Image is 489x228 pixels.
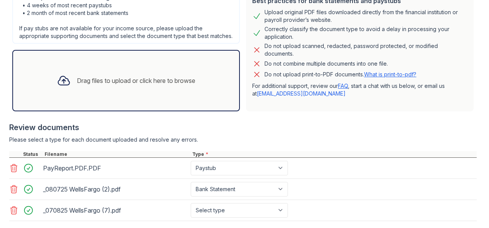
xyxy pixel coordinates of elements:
[22,151,43,157] div: Status
[264,8,467,24] div: Upload original PDF files downloaded directly from the financial institution or payroll provider’...
[9,136,477,144] div: Please select a type for each document uploaded and resolve any errors.
[264,42,467,58] div: Do not upload scanned, redacted, password protected, or modified documents.
[364,71,416,78] a: What is print-to-pdf?
[252,82,467,97] p: For additional support, review our , start a chat with us below, or email us at
[257,90,346,97] a: [EMAIL_ADDRESS][DOMAIN_NAME]
[77,76,195,85] div: Drag files to upload or click here to browse
[43,183,188,195] div: _080725 WellsFargo (2).pdf
[264,25,467,41] div: Correctly classify the document type to avoid a delay in processing your application.
[43,162,188,174] div: PayReport.PDF.PDF
[191,151,477,157] div: Type
[43,151,191,157] div: Filename
[9,122,477,133] div: Review documents
[338,83,348,89] a: FAQ
[264,71,416,78] p: Do not upload print-to-PDF documents.
[43,204,188,216] div: _070825 WellsFargo (7).pdf
[264,59,388,68] div: Do not combine multiple documents into one file.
